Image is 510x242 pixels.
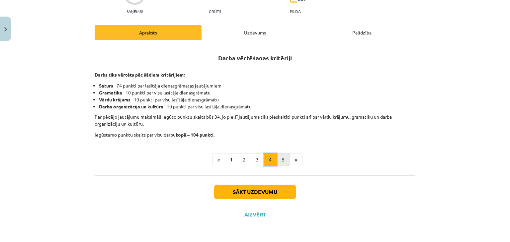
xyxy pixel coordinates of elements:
img: icon-close-lesson-0947bae3869378f0d4975bcd49f059093ad1ed9edebbc8119c70593378902aed.svg [4,27,7,31]
button: » [290,153,302,166]
div: Uzdevums [202,25,308,40]
button: 3 [251,153,264,166]
p: Par pēdējo jautājumu maksimāli iegūto punktu skaits būs 34, jo pie šī jautājuma tiks pieskaitīti ... [95,113,415,127]
li: – 10 punkti par visu lasītāja dienasgrāmatu [99,89,415,96]
p: pilda [290,9,300,14]
div: Apraksts [95,25,202,40]
strong: Saturs [99,83,113,89]
button: 1 [225,153,238,166]
strong: Darbs tiks vērtēts pēc šādiem kritērijiem: [95,72,185,78]
li: – 74 punkti par lasītāja dienasgrāmatas jautājumiem [99,82,415,89]
strong: Darba vērtēšanas kritēriji [218,54,292,62]
li: – 10 punkti par visu lasītāja dienasgrāmatu [99,103,415,110]
p: Iegūstamo punktu skaits par visu darbu [95,131,415,138]
button: Aizvērt [242,211,268,218]
button: « [212,153,225,166]
strong: Vārdu krājums [99,96,130,102]
strong: Darba organizācija un kultūra [99,103,163,109]
div: Palīdzība [308,25,415,40]
button: Sākt uzdevumu [214,185,296,199]
li: – 10 punkti par visu lasītāja dienasgrāmatu [99,96,415,103]
strong: kopā – 104 punkti. [176,132,214,138]
p: Saņemsi [124,9,145,14]
strong: Gramatika [99,90,122,95]
nav: Page navigation example [95,153,415,166]
button: 4 [264,153,277,166]
p: Grūts [209,9,221,14]
button: 2 [238,153,251,166]
button: 5 [277,153,290,166]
